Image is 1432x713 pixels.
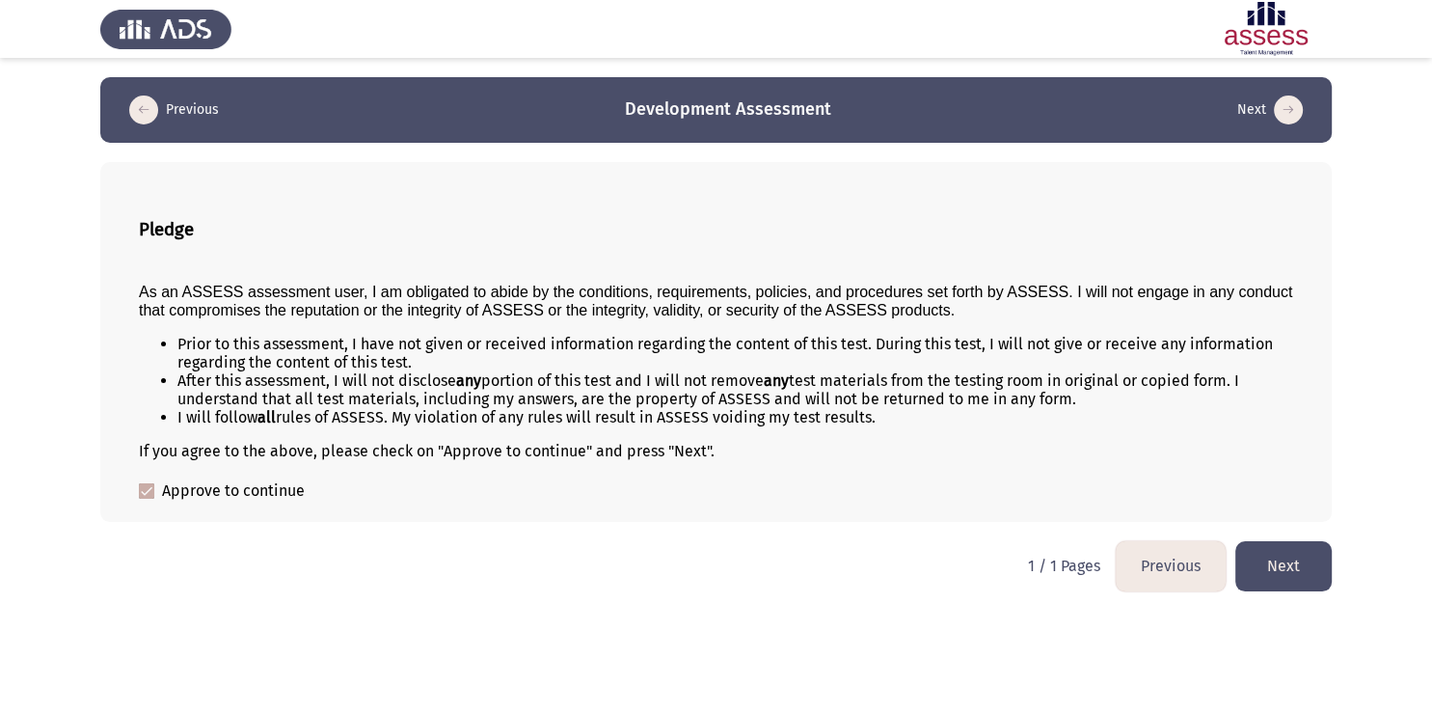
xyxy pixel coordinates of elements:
li: After this assessment, I will not disclose portion of this test and I will not remove test materi... [177,371,1293,408]
b: any [456,371,481,390]
button: load next page [1231,95,1309,125]
li: Prior to this assessment, I have not given or received information regarding the content of this ... [177,335,1293,371]
li: I will follow rules of ASSESS. My violation of any rules will result in ASSESS voiding my test re... [177,408,1293,426]
button: load previous page [123,95,225,125]
div: If you agree to the above, please check on "Approve to continue" and press "Next". [139,442,1293,460]
span: As an ASSESS assessment user, I am obligated to abide by the conditions, requirements, policies, ... [139,284,1292,318]
h3: Development Assessment [625,97,831,122]
img: Assess Talent Management logo [100,2,231,56]
button: load next page [1235,541,1332,590]
img: Assessment logo of Development Assessment R1 (EN/AR) [1201,2,1332,56]
b: any [764,371,789,390]
p: 1 / 1 Pages [1028,557,1100,575]
span: Approve to continue [162,480,305,503]
b: Pledge [139,219,194,240]
button: load previous page [1116,541,1226,590]
b: all [257,408,276,426]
